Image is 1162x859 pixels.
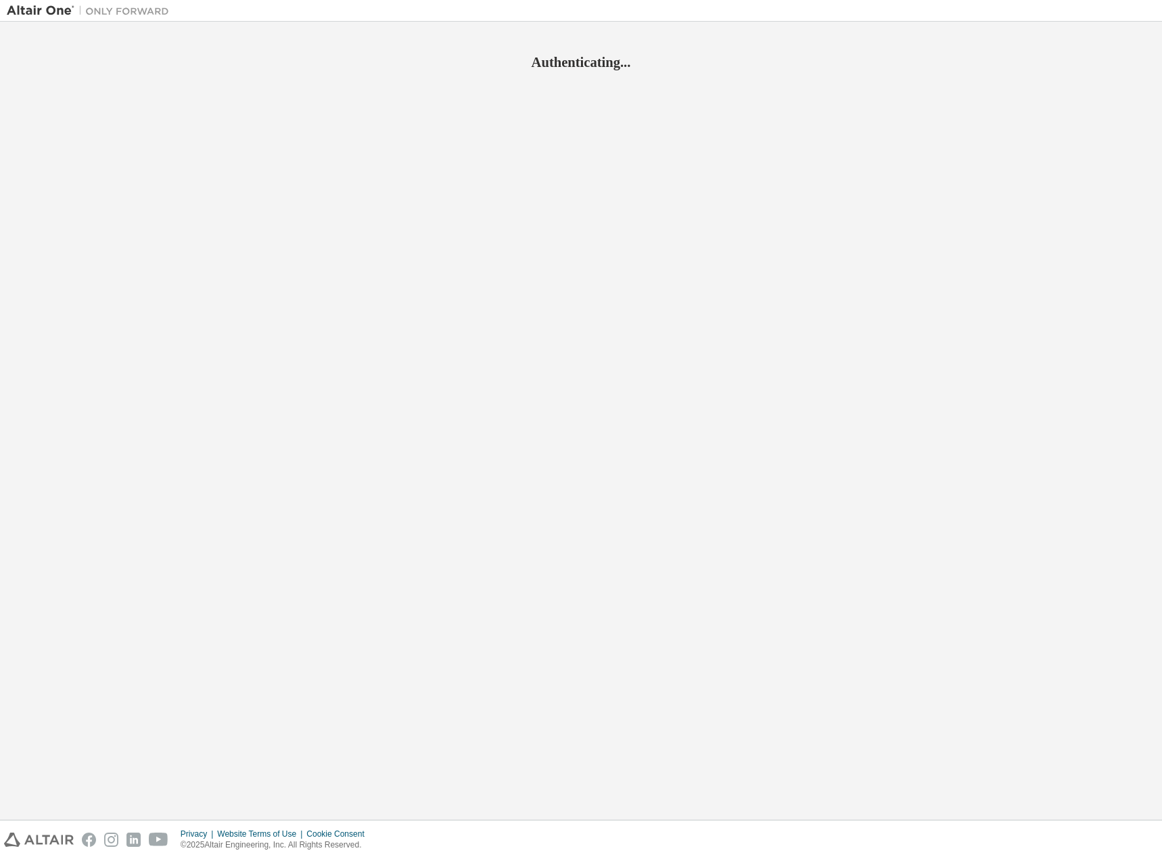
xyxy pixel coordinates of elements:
img: youtube.svg [149,833,168,847]
div: Website Terms of Use [217,829,306,839]
img: instagram.svg [104,833,118,847]
div: Privacy [181,829,217,839]
img: facebook.svg [82,833,96,847]
img: altair_logo.svg [4,833,74,847]
img: Altair One [7,4,176,18]
div: Cookie Consent [306,829,372,839]
h2: Authenticating... [7,53,1155,71]
img: linkedin.svg [126,833,141,847]
p: © 2025 Altair Engineering, Inc. All Rights Reserved. [181,839,373,851]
